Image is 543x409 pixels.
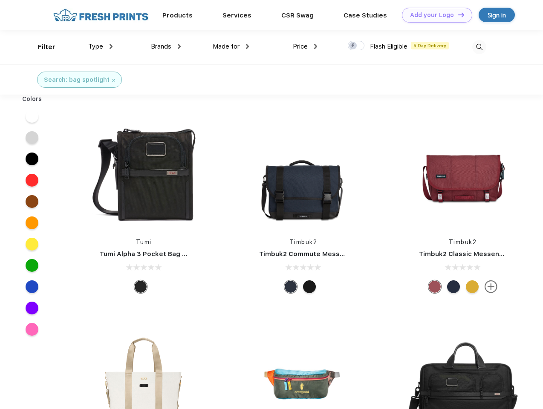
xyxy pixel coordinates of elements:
a: Timbuk2 [449,239,477,245]
div: Search: bag spotlight [44,75,110,84]
img: dropdown.png [178,44,181,49]
div: Eco Collegiate Red [428,280,441,293]
span: Type [88,43,103,50]
a: Timbuk2 [289,239,318,245]
a: Timbuk2 Classic Messenger Bag [419,250,525,258]
img: dropdown.png [314,44,317,49]
img: func=resize&h=266 [406,116,520,229]
div: Colors [16,95,49,104]
div: Eco Black [303,280,316,293]
img: fo%20logo%202.webp [51,8,151,23]
img: dropdown.png [110,44,113,49]
img: func=resize&h=266 [87,116,200,229]
span: Flash Eligible [370,43,407,50]
span: Made for [213,43,240,50]
div: Add your Logo [410,12,454,19]
div: Eco Nautical [447,280,460,293]
a: Tumi Alpha 3 Pocket Bag Small [100,250,199,258]
div: Eco Amber [466,280,479,293]
span: 5 Day Delivery [411,42,449,49]
img: DT [458,12,464,17]
div: Sign in [488,10,506,20]
span: Brands [151,43,171,50]
a: Products [162,12,193,19]
a: Sign in [479,8,515,22]
img: func=resize&h=266 [246,116,360,229]
a: Tumi [136,239,152,245]
img: filter_cancel.svg [112,79,115,82]
img: dropdown.png [246,44,249,49]
img: desktop_search.svg [472,40,486,54]
span: Price [293,43,308,50]
a: Timbuk2 Commute Messenger Bag [259,250,373,258]
div: Black [134,280,147,293]
div: Eco Nautical [284,280,297,293]
img: more.svg [485,280,497,293]
div: Filter [38,42,55,52]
